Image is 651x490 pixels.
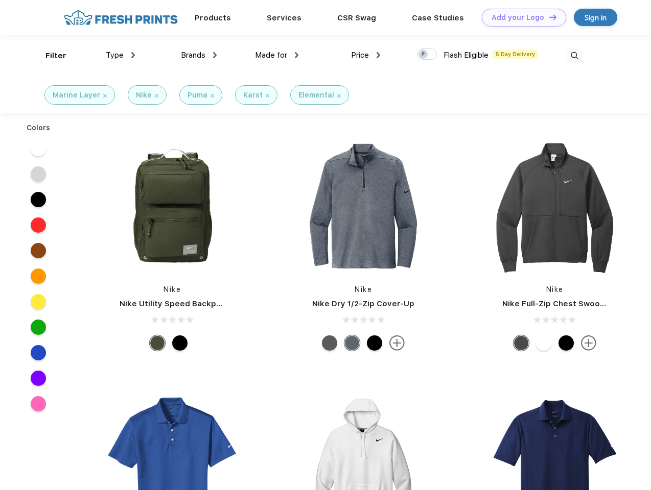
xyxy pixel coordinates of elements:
div: White [536,335,551,351]
img: dropdown.png [131,52,135,58]
img: func=resize&h=266 [295,138,431,274]
div: Black Heather [322,335,337,351]
img: more.svg [581,335,596,351]
div: Sign in [585,12,607,23]
div: Black [559,335,574,351]
a: Nike Utility Speed Backpack [120,299,230,308]
a: Nike [546,285,564,293]
div: Karst [243,90,263,101]
img: filter_cancel.svg [155,94,158,97]
img: filter_cancel.svg [266,94,269,97]
div: Cargo Khaki [150,335,165,351]
img: dropdown.png [295,52,298,58]
span: Flash Eligible [444,51,489,60]
span: Brands [181,51,205,60]
img: DT [549,14,556,20]
div: Add your Logo [492,13,544,22]
img: more.svg [389,335,405,351]
div: Navy Heather [344,335,360,351]
a: Sign in [574,9,617,26]
img: dropdown.png [213,52,217,58]
span: Price [351,51,369,60]
div: Anthracite [514,335,529,351]
div: Puma [188,90,207,101]
img: filter_cancel.svg [211,94,214,97]
div: Black [367,335,382,351]
a: Nike [355,285,372,293]
div: Elemental [298,90,334,101]
img: filter_cancel.svg [337,94,341,97]
img: fo%20logo%202.webp [61,9,181,27]
a: Nike Dry 1/2-Zip Cover-Up [312,299,414,308]
div: Black [172,335,188,351]
a: Services [267,13,301,22]
div: Marine Layer [53,90,100,101]
span: Made for [255,51,287,60]
span: 5 Day Delivery [493,50,538,59]
span: Type [106,51,124,60]
img: desktop_search.svg [566,47,583,64]
a: Nike [164,285,181,293]
div: Filter [45,50,66,62]
a: Products [195,13,231,22]
div: Colors [19,122,58,133]
img: dropdown.png [377,52,380,58]
a: CSR Swag [337,13,376,22]
img: func=resize&h=266 [487,138,623,274]
a: Nike Full-Zip Chest Swoosh Jacket [502,299,638,308]
div: Nike [136,90,152,101]
img: filter_cancel.svg [103,94,107,97]
img: func=resize&h=266 [104,138,240,274]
